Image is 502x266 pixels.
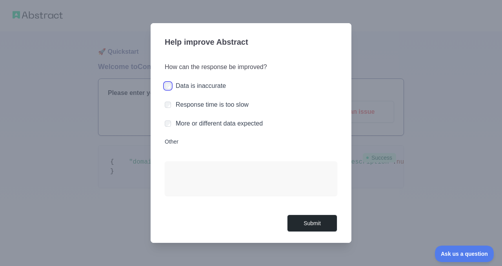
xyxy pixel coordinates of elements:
[176,120,263,127] label: More or different data expected
[435,246,494,262] iframe: Toggle Customer Support
[176,101,249,108] label: Response time is too slow
[165,62,337,72] h3: How can the response be improved?
[165,138,337,146] label: Other
[287,215,337,232] button: Submit
[165,33,337,53] h3: Help improve Abstract
[176,82,226,89] label: Data is inaccurate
